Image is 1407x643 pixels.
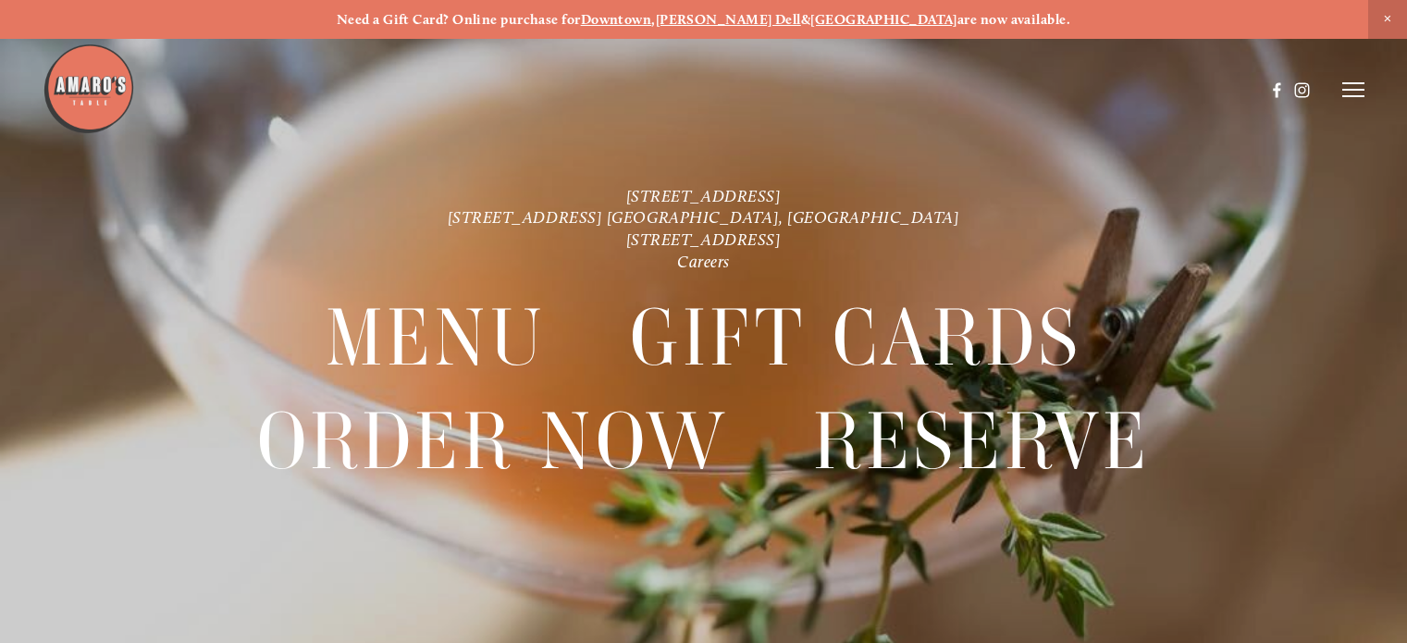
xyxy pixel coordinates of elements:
a: [PERSON_NAME] Dell [656,11,801,28]
a: Gift Cards [630,287,1081,389]
strong: Need a Gift Card? Online purchase for [337,11,581,28]
a: Careers [677,252,730,272]
span: Order Now [257,390,730,493]
strong: , [651,11,655,28]
span: Reserve [813,390,1150,493]
a: Menu [326,287,546,389]
a: Reserve [813,390,1150,492]
a: [STREET_ADDRESS] [626,185,782,205]
a: Downtown [581,11,652,28]
img: Amaro's Table [43,43,135,135]
a: [STREET_ADDRESS] [626,229,782,250]
a: Order Now [257,390,730,492]
strong: & [801,11,810,28]
strong: are now available. [957,11,1070,28]
a: [GEOGRAPHIC_DATA] [810,11,957,28]
a: [STREET_ADDRESS] [GEOGRAPHIC_DATA], [GEOGRAPHIC_DATA] [448,207,960,228]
